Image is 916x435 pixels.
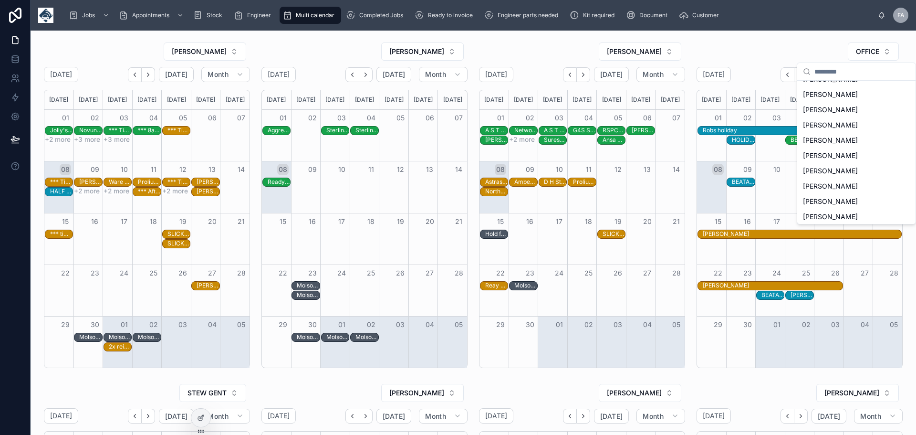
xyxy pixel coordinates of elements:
button: 10 [336,164,347,175]
button: 01 [60,112,71,124]
button: 16 [524,216,536,227]
button: 27 [207,267,218,279]
span: [PERSON_NAME] [803,212,858,222]
div: [DATE] [481,90,507,109]
button: 03 [177,319,188,330]
button: 18 [583,216,594,227]
button: 30 [307,319,318,330]
button: 27 [424,267,436,279]
div: Suggestions [797,81,916,224]
button: Back [345,67,359,82]
span: [DATE] [165,412,187,421]
button: [DATE] [376,67,411,82]
div: Sureserve Compliance Northwest Ltd (Sure Group) - 00323546 - AM 1 HOURS NOTICE - 1x service call ... [544,136,566,144]
button: 17 [553,216,565,227]
button: 26 [177,267,188,279]
button: 12 [395,164,406,175]
div: RSPCA - 00323262 - 1 X SERVICE CALL - 8:30AM TIMED - LEYLAND - PR25 1UG [603,126,625,135]
button: 02 [365,319,377,330]
button: Next [794,409,808,424]
div: [DATE] [381,90,407,109]
button: 26 [612,267,624,279]
h2: [DATE] [485,70,507,79]
button: 12 [177,164,188,175]
button: 07 [236,112,247,124]
button: 28 [671,267,682,279]
div: Novuna Vehicle Services Ltd - 00323703 - 1x reinstall - YE72RHO - Bideford EX39 1BH [79,126,102,135]
span: Jobs [82,11,95,19]
button: 01 [277,112,289,124]
span: Kit required [583,11,614,19]
a: Ready to invoice [412,7,479,24]
span: Month [208,70,229,79]
span: [PERSON_NAME] [803,197,858,206]
div: [DATE] [787,90,813,109]
span: OFFICE [856,47,879,56]
div: Month View [44,90,250,368]
button: 03 [553,112,565,124]
button: +3 more [104,136,130,143]
span: [PERSON_NAME] [803,166,858,176]
button: 03 [118,112,130,124]
button: 28 [236,267,247,279]
button: 08 [60,164,71,175]
button: +3 more [74,136,100,143]
button: 22 [712,267,724,279]
button: 24 [771,267,782,279]
button: 07 [453,112,465,124]
button: 16 [742,216,753,227]
button: 05 [453,319,465,330]
button: 25 [801,267,812,279]
button: Back [563,67,577,82]
button: [DATE] [159,67,194,82]
button: 18 [148,216,159,227]
button: 02 [307,112,318,124]
button: 09 [742,164,753,175]
button: Back [781,67,794,82]
span: Month [643,412,664,421]
div: [DATE] [293,90,319,109]
span: [DATE] [383,70,405,79]
button: 14 [453,164,465,175]
button: Month [419,409,468,424]
button: +2 more [162,187,188,195]
button: 04 [365,112,377,124]
div: scrollable content [61,5,878,26]
button: 25 [148,267,159,279]
button: 01 [553,319,565,330]
button: 17 [336,216,347,227]
span: [PERSON_NAME] [607,388,662,398]
div: [PERSON_NAME] & CO.(BREWERS)LIMITED - 00323613 - 11 X INSTALLS - [GEOGRAPHIC_DATA] - M24 2AX [485,136,508,144]
button: 18 [365,216,377,227]
button: 04 [583,112,594,124]
button: 05 [177,112,188,124]
button: 19 [612,216,624,227]
span: Month [208,412,229,421]
button: 20 [424,216,436,227]
div: [DATE] [728,90,754,109]
button: Month [854,409,903,424]
button: 26 [830,267,841,279]
button: 03 [395,319,406,330]
span: STEW GENT [187,388,227,398]
button: 21 [453,216,465,227]
button: 16 [307,216,318,227]
a: Jobs [66,7,114,24]
button: Month [201,67,250,82]
button: 29 [712,319,724,330]
button: 06 [642,112,653,124]
button: [DATE] [376,409,411,424]
div: Aggregate Industries UK Ltd ([GEOGRAPHIC_DATA]) - 1 x de - timed 4pm - SL3 0EB [268,127,290,134]
div: A S T Express Limited - 00323372 - 8AM TIMED ARRIVAL - 1 X DEINSTALL LEAVE SIDE CAMS - MANCHESTER... [544,126,566,135]
div: J.W.LEES & CO.(BREWERS)LIMITED - 00323613 - 11 X INSTALLS - MANCHESTER - M24 2AX [485,136,508,144]
div: G4S Secure Solutions (UK) Ltd - 00324385 - TIMED 8;30AM- 3 X SERVICE CALLS - [GEOGRAPHIC_DATA]- L... [573,127,595,134]
div: Sterling Site Supplies Ltd - 00323652 - DA1 4QT - 7 dash camera deinstalls 4 one day 3 the other [326,126,349,135]
button: 08 [277,164,289,175]
div: G4S Secure Solutions (UK) Ltd - 00324385 - TIMED 8;30AM- 3 X SERVICE CALLS - LEEDS- LS10 3DQ [573,126,595,135]
div: [DATE] [657,90,683,109]
a: Kit required [567,7,621,24]
button: Month [636,67,685,82]
button: Month [201,409,250,424]
span: Completed Jobs [359,11,403,19]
